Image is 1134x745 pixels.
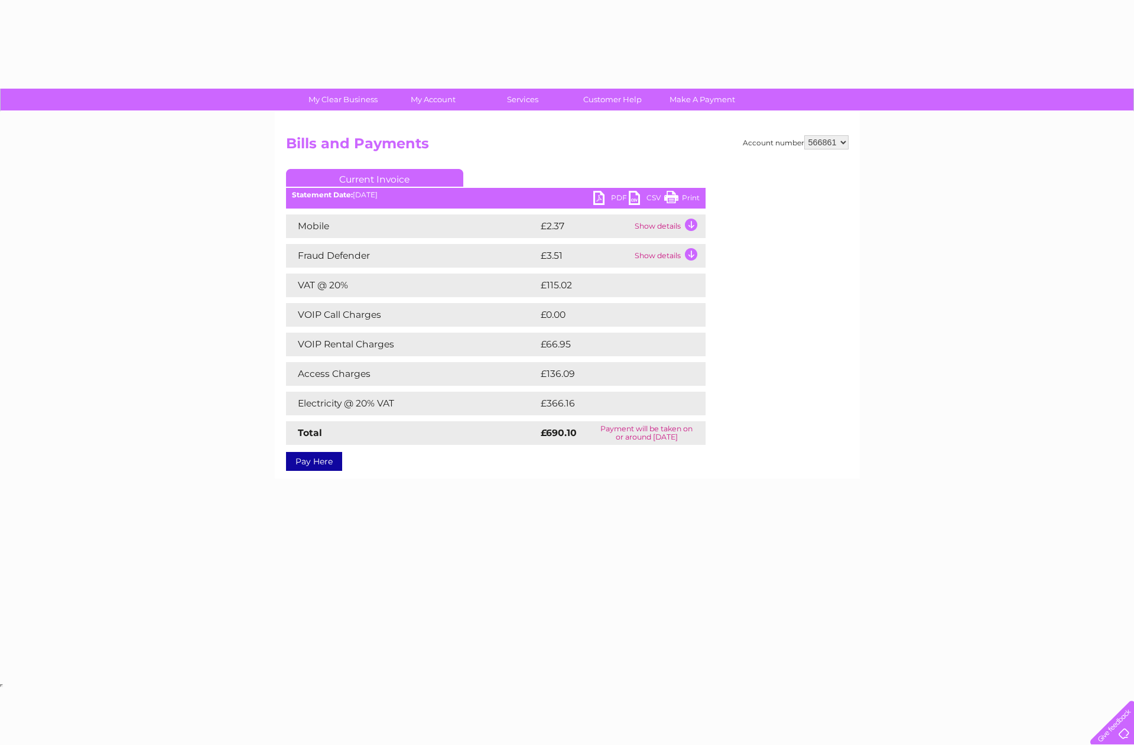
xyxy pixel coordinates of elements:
[538,303,678,327] td: £0.00
[294,89,392,110] a: My Clear Business
[538,392,684,415] td: £366.16
[474,89,571,110] a: Services
[298,427,322,438] strong: Total
[286,452,342,471] a: Pay Here
[564,89,661,110] a: Customer Help
[384,89,482,110] a: My Account
[538,362,684,386] td: £136.09
[538,333,682,356] td: £66.95
[588,421,706,445] td: Payment will be taken on or around [DATE]
[286,169,463,187] a: Current Invoice
[286,191,706,199] div: [DATE]
[286,303,538,327] td: VOIP Call Charges
[286,214,538,238] td: Mobile
[743,135,849,149] div: Account number
[654,89,751,110] a: Make A Payment
[541,427,577,438] strong: £690.10
[629,191,664,208] a: CSV
[538,274,683,297] td: £115.02
[286,274,538,297] td: VAT @ 20%
[286,135,849,158] h2: Bills and Payments
[632,214,706,238] td: Show details
[664,191,700,208] a: Print
[538,214,632,238] td: £2.37
[286,362,538,386] td: Access Charges
[292,190,353,199] b: Statement Date:
[593,191,629,208] a: PDF
[538,244,632,268] td: £3.51
[286,244,538,268] td: Fraud Defender
[286,392,538,415] td: Electricity @ 20% VAT
[286,333,538,356] td: VOIP Rental Charges
[632,244,706,268] td: Show details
